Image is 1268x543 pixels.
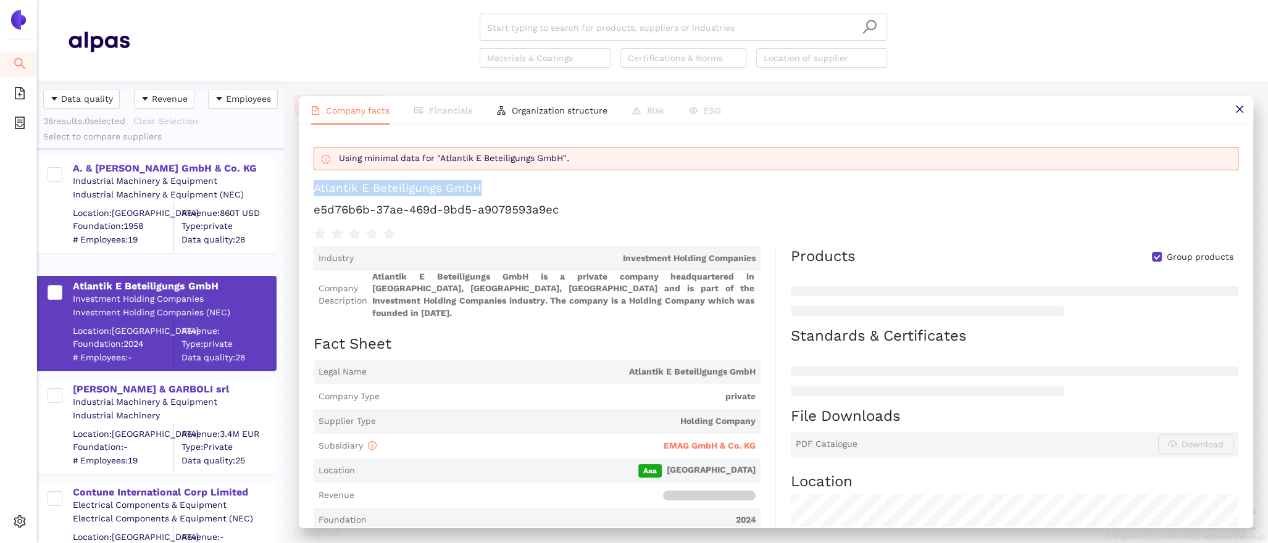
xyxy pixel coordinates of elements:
span: Data quality: 25 [181,454,275,466]
span: eye [689,106,698,115]
h2: Standards & Certificates [791,326,1238,347]
span: # Employees: - [73,351,173,363]
img: Homepage [68,26,130,57]
div: Location: [GEOGRAPHIC_DATA] [73,428,173,440]
span: Company Description [319,283,367,307]
button: caret-downData quality [43,89,120,109]
div: Atlantik E Beteiligungs GmbH [73,280,275,293]
span: Legal Name [319,366,367,378]
h2: Fact Sheet [314,334,761,355]
span: PDF Catalogue [796,438,857,450]
span: setting [14,511,26,536]
span: Type: Private [181,441,275,454]
span: star [314,228,326,240]
div: Select to compare suppliers [43,131,278,143]
span: close [1235,104,1245,114]
div: Industrial Machinery & Equipment (NEC) [73,189,275,201]
div: Revenue: 860T USD [181,207,275,219]
div: Revenue: - [181,531,275,543]
span: Atlantik E Beteiligungs GmbH is a private company headquartered in [GEOGRAPHIC_DATA], [GEOGRAPHIC... [372,271,756,319]
span: search [14,53,26,78]
div: Products [791,246,856,267]
span: # Employees: 19 [73,454,173,466]
div: Electrical Components & Equipment [73,499,275,512]
span: star [348,228,361,240]
span: fund-view [414,106,423,115]
span: Data quality: 28 [181,233,275,246]
span: Type: private [181,220,275,233]
span: caret-down [50,94,59,104]
div: Electrical Components & Equipment (NEC) [73,513,275,525]
span: Organization structure [512,106,607,115]
div: Revenue: [181,325,275,337]
span: 2024 [372,514,756,526]
button: caret-downEmployees [208,89,278,109]
span: Aaa [638,464,662,478]
span: Company facts [326,106,390,115]
span: private [385,391,756,403]
div: Revenue: 3.4M EUR [181,428,275,440]
div: Location: [GEOGRAPHIC_DATA] [73,531,173,543]
span: apartment [497,106,506,115]
button: close [1225,96,1253,124]
button: Clear Selection [133,111,206,131]
div: Atlantik E Beteiligungs GmbH [314,180,482,196]
span: star [383,228,395,240]
span: Foundation [319,514,367,526]
span: star [331,228,343,240]
span: caret-down [141,94,149,104]
span: info-circle [368,441,377,450]
span: star [365,228,378,240]
h2: Location [791,471,1238,492]
span: Data quality: 28 [181,351,275,363]
div: Location: [GEOGRAPHIC_DATA] [73,325,173,337]
span: info-circle [322,155,330,164]
span: Holding Company [381,415,756,428]
span: Revenue [319,489,354,502]
span: Risk [647,106,664,115]
span: Data quality [61,92,113,106]
span: Company Type [319,391,380,403]
span: Foundation: 1958 [73,220,173,233]
div: Industrial Machinery & Equipment [73,175,275,188]
img: Logo [9,10,28,30]
div: Contune International Corp Limited [73,486,275,499]
span: EMAG GmbH & Co. KG [664,441,756,450]
div: Industrial Machinery & Equipment [73,396,275,408]
span: Location [319,465,355,477]
div: Using minimal data for "Atlantik E Beteiligungs GmbH". [339,152,1233,165]
span: Foundation: - [73,441,173,454]
span: ESG [704,106,721,115]
span: container [14,112,26,137]
h2: File Downloads [791,406,1238,427]
div: Location: [GEOGRAPHIC_DATA] [73,207,173,219]
span: # Employees: 19 [73,233,173,246]
span: Financials [429,106,472,115]
span: caret-down [215,94,223,104]
span: Supplier Type [319,415,376,428]
span: file-text [311,106,320,115]
span: 36 results, 0 selected [43,116,125,126]
span: warning [632,106,641,115]
span: Revenue [152,92,188,106]
div: Investment Holding Companies (NEC) [73,307,275,319]
div: A. & [PERSON_NAME] GmbH & Co. KG [73,162,275,175]
span: Investment Holding Companies [359,252,756,265]
div: Investment Holding Companies [73,293,275,305]
span: Type: private [181,338,275,350]
span: Subsidiary [319,441,377,450]
span: Employees [226,92,271,106]
span: [GEOGRAPHIC_DATA] [360,464,756,478]
span: search [862,19,877,35]
span: file-add [14,83,26,107]
h1: e5d76b6b-37ae-469d-9bd5-a9079593a9ec [314,202,1238,218]
div: Industrial Machinery [73,410,275,422]
button: caret-downRevenue [134,89,194,109]
span: Atlantik E Beteiligungs GmbH [372,366,756,378]
div: [PERSON_NAME] & GARBOLI srl [73,383,275,396]
span: Foundation: 2024 [73,338,173,350]
span: Group products [1162,251,1238,263]
span: Industry [319,252,354,265]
